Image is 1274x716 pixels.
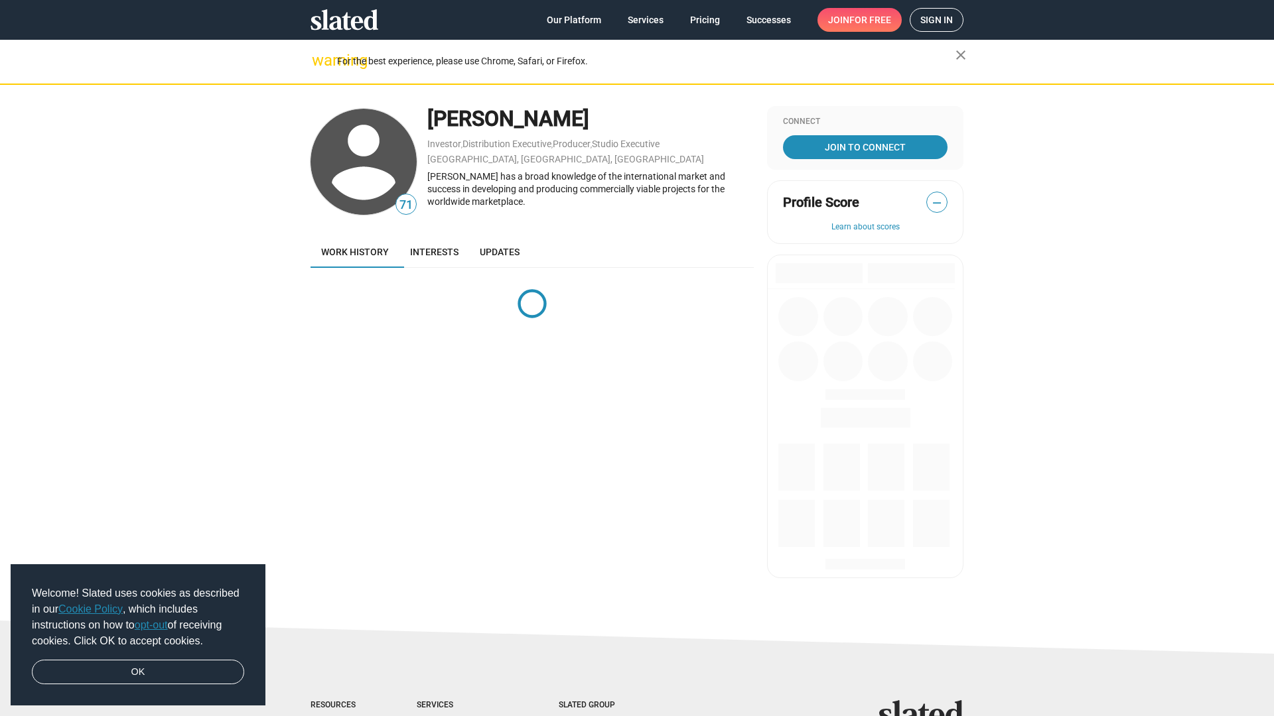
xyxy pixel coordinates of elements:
span: Join [828,8,891,32]
mat-icon: warning [312,52,328,68]
span: 71 [396,196,416,214]
a: Join To Connect [783,135,948,159]
span: Our Platform [547,8,601,32]
span: for free [849,8,891,32]
span: , [461,141,462,149]
div: For the best experience, please use Chrome, Safari, or Firefox. [337,52,955,70]
span: Sign in [920,9,953,31]
a: Cookie Policy [58,603,123,615]
a: [GEOGRAPHIC_DATA], [GEOGRAPHIC_DATA], [GEOGRAPHIC_DATA] [427,154,704,164]
div: cookieconsent [11,564,265,706]
a: Services [617,8,674,32]
div: Services [417,700,506,711]
div: [PERSON_NAME] [427,105,754,133]
a: Sign in [910,8,963,32]
a: opt-out [135,619,168,630]
span: , [591,141,592,149]
a: dismiss cookie message [32,660,244,685]
span: Updates [480,247,520,257]
div: Slated Group [559,700,649,711]
span: Profile Score [783,194,859,211]
span: Welcome! Slated uses cookies as described in our , which includes instructions on how to of recei... [32,585,244,649]
a: Distribution Executive [462,139,551,149]
a: Pricing [679,8,731,32]
button: Learn about scores [783,222,948,233]
a: Producer [553,139,591,149]
span: — [927,194,947,211]
span: Interests [410,247,459,257]
span: Work history [321,247,389,257]
a: Joinfor free [817,8,902,32]
a: Updates [469,236,530,268]
span: , [551,141,553,149]
div: [PERSON_NAME] has a broad knowledge of the international market and success in developing and pro... [427,170,754,208]
span: Pricing [690,8,720,32]
span: Join To Connect [786,135,945,159]
mat-icon: close [953,47,969,63]
a: Work history [311,236,399,268]
a: Interests [399,236,469,268]
a: Investor [427,139,461,149]
a: Studio Executive [592,139,660,149]
a: Our Platform [536,8,612,32]
div: Resources [311,700,364,711]
a: Successes [736,8,802,32]
span: Services [628,8,664,32]
span: Successes [746,8,791,32]
div: Connect [783,117,948,127]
